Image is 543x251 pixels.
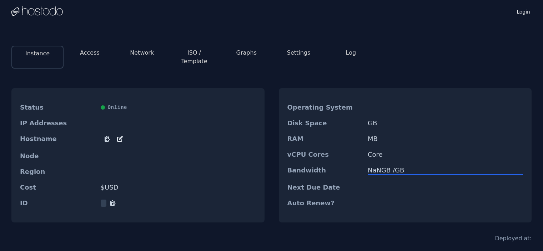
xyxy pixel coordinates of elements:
[287,167,362,175] dt: Bandwidth
[287,184,362,191] dt: Next Due Date
[20,120,95,127] dt: IP Addresses
[287,135,362,142] dt: RAM
[20,184,95,191] dt: Cost
[287,49,311,57] button: Settings
[287,200,362,207] dt: Auto Renew?
[368,120,523,127] dd: GB
[368,167,523,174] div: NaN GB / GB
[25,49,50,58] button: Instance
[174,49,215,66] button: ISO / Template
[515,7,532,15] a: Login
[20,135,95,144] dt: Hostname
[20,200,95,207] dt: ID
[20,168,95,175] dt: Region
[20,152,95,160] dt: Node
[368,151,523,158] dd: Core
[287,151,362,158] dt: vCPU Cores
[130,49,154,57] button: Network
[346,49,356,57] button: Log
[20,104,95,111] dt: Status
[287,104,362,111] dt: Operating System
[11,6,63,17] img: Logo
[368,135,523,142] dd: MB
[287,120,362,127] dt: Disk Space
[101,184,256,191] dd: $ USD
[101,104,256,111] div: Online
[80,49,100,57] button: Access
[236,49,257,57] button: Graphs
[495,234,532,243] div: Deployed at:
